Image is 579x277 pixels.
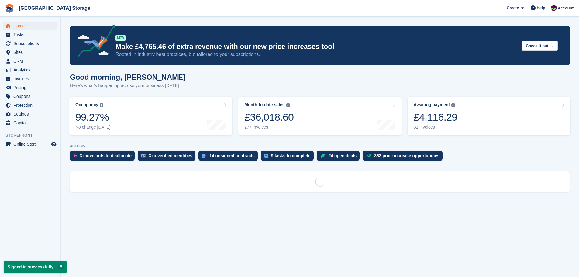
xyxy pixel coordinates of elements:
[13,22,50,30] span: Home
[13,92,50,101] span: Coupons
[13,101,50,109] span: Protection
[414,102,450,107] div: Awaiting payment
[115,42,517,51] p: Make £4,765.46 of extra revenue with our new price increases tool
[75,125,111,130] div: No change [DATE]
[363,151,446,164] a: 363 price increase opportunities
[286,103,290,107] img: icon-info-grey-7440780725fd019a000dd9b08b2336e03edf1995a4989e88bcd33f0948082b44.svg
[13,140,50,148] span: Online Store
[13,66,50,74] span: Analytics
[522,41,558,51] button: Check it out →
[374,153,439,158] div: 363 price increase opportunities
[3,83,57,92] a: menu
[50,140,57,148] a: Preview store
[138,151,198,164] a: 3 unverified identities
[3,22,57,30] a: menu
[70,73,185,81] h1: Good morning, [PERSON_NAME]
[75,102,98,107] div: Occupancy
[69,97,232,135] a: Occupancy 99.27% No change [DATE]
[13,48,50,57] span: Sites
[366,154,371,157] img: price_increase_opportunities-93ffe204e8149a01c8c9dc8f82e8f89637d9d84a8eef4429ea346261dce0b2c0.svg
[329,153,357,158] div: 24 open deals
[73,25,115,59] img: price-adjustments-announcement-icon-8257ccfd72463d97f412b2fc003d46551f7dbcb40ab6d574587a9cd5c0d94...
[3,110,57,118] a: menu
[558,5,574,11] span: Account
[3,140,57,148] a: menu
[3,119,57,127] a: menu
[3,66,57,74] a: menu
[75,111,111,123] div: 99.27%
[244,125,294,130] div: 277 invoices
[507,5,519,11] span: Create
[3,39,57,48] a: menu
[3,30,57,39] a: menu
[5,4,14,13] img: stora-icon-8386f47178a22dfd0bd8f6a31ec36ba5ce8667c1dd55bd0f319d3a0aa187defe.svg
[13,83,50,92] span: Pricing
[202,154,206,158] img: contract_signature_icon-13c848040528278c33f63329250d36e43548de30e8caae1d1a13099fd9432cc5.svg
[3,57,57,65] a: menu
[3,48,57,57] a: menu
[198,151,261,164] a: 14 unsigned contracts
[4,261,67,273] p: Signed in successfully.
[209,153,255,158] div: 14 unsigned contracts
[451,103,455,107] img: icon-info-grey-7440780725fd019a000dd9b08b2336e03edf1995a4989e88bcd33f0948082b44.svg
[70,82,185,89] p: Here's what's happening across your business [DATE]
[414,111,457,123] div: £4,116.29
[271,153,311,158] div: 9 tasks to complete
[13,39,50,48] span: Subscriptions
[70,144,570,148] p: ACTIONS
[244,102,284,107] div: Month-to-date sales
[537,5,545,11] span: Help
[13,30,50,39] span: Tasks
[238,97,401,135] a: Month-to-date sales £36,018.60 277 invoices
[408,97,570,135] a: Awaiting payment £4,116.29 31 invoices
[317,151,363,164] a: 24 open deals
[115,51,517,58] p: Rooted in industry best practices, but tailored to your subscriptions.
[320,154,326,158] img: deal-1b604bf984904fb50ccaf53a9ad4b4a5d6e5aea283cecdc64d6e3604feb123c2.svg
[13,110,50,118] span: Settings
[261,151,317,164] a: 9 tasks to complete
[70,151,138,164] a: 3 move outs to deallocate
[3,92,57,101] a: menu
[74,154,77,158] img: move_outs_to_deallocate_icon-f764333ba52eb49d3ac5e1228854f67142a1ed5810a6f6cc68b1a99e826820c5.svg
[264,154,268,158] img: task-75834270c22a3079a89374b754ae025e5fb1db73e45f91037f5363f120a921f8.svg
[3,74,57,83] a: menu
[244,111,294,123] div: £36,018.60
[13,119,50,127] span: Capital
[16,3,93,13] a: [GEOGRAPHIC_DATA] Storage
[3,101,57,109] a: menu
[149,153,192,158] div: 3 unverified identities
[13,74,50,83] span: Invoices
[100,103,103,107] img: icon-info-grey-7440780725fd019a000dd9b08b2336e03edf1995a4989e88bcd33f0948082b44.svg
[141,154,146,158] img: verify_identity-adf6edd0f0f0b5bbfe63781bf79b02c33cf7c696d77639b501bdc392416b5a36.svg
[13,57,50,65] span: CRM
[80,153,132,158] div: 3 move outs to deallocate
[5,132,60,138] span: Storefront
[414,125,457,130] div: 31 invoices
[115,35,126,41] div: NEW
[551,5,557,11] img: Gordy Scott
